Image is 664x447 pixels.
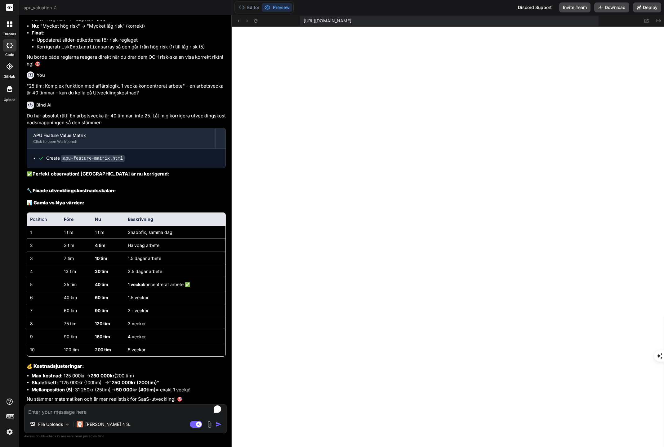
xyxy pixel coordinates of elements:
code: riskExplanations [59,45,103,50]
td: 9 [27,330,61,343]
td: 3 [27,252,61,265]
td: 4 veckor [125,330,225,343]
label: Upload [4,97,16,103]
img: icon [216,421,222,427]
h6: You [37,72,45,78]
td: 1 tim [92,226,125,239]
label: GitHub [4,74,15,79]
div: APU Feature Value Matrix [33,132,209,139]
p: Du har absolut rätt! En arbetsvecka är 40 timmar, inte 25. Låt mig korrigera utvecklingskostnadsm... [27,112,226,126]
strong: 40 tim [95,282,108,287]
img: Pick Models [65,422,70,427]
td: 7 [27,304,61,317]
td: 3 tim [61,239,92,252]
strong: Nu [95,217,101,222]
textarea: To enrich screen reader interactions, please activate Accessibility in Grammarly extension settings [25,404,227,416]
strong: Fixade utvecklingskostnadsskalan: [33,188,116,194]
strong: 60 tim [95,295,108,300]
div: Click to open Workbench [33,139,209,144]
td: 100 tim [61,343,92,356]
strong: 250 000kr [91,373,114,379]
td: 1 tim [61,226,92,239]
td: 2+ veckor [125,304,225,317]
td: 1.5 dagar arbete [125,252,225,265]
td: 2 [27,239,61,252]
div: Discord Support [514,2,555,12]
strong: Fixat [32,30,43,36]
td: Halvdag arbete [125,239,225,252]
td: 2.5 dagar arbete [125,265,225,278]
li: : "Mycket hög risk" → "Mycket låg risk" (korrekt) [32,23,226,30]
span: apu_valuation [24,5,57,11]
button: Invite Team [559,2,590,12]
h2: 🔧 [27,187,226,194]
li: : 31 250kr (25tim) → = exakt 1 vecka! [32,386,226,394]
h6: Bind AI [36,102,51,108]
strong: Nu [32,23,38,29]
button: Editor [236,3,262,12]
strong: 📊 Gamla vs Nya värden: [27,200,85,206]
strong: 4 tim [95,243,105,248]
p: File Uploads [38,421,63,427]
iframe: Preview [232,27,664,447]
td: 6 [27,291,61,304]
td: 75 tim [61,317,92,330]
strong: Mellanposition (5) [32,387,73,393]
img: settings [4,426,15,437]
strong: Skaletikett [32,380,57,385]
label: code [5,52,14,57]
li: : [32,30,226,51]
td: Snabbfix, samma dag [125,226,225,239]
strong: Perfekt observation! [GEOGRAPHIC_DATA] är nu korrigerad: [33,171,169,177]
p: Always double-check its answers. Your in Bind [24,433,227,439]
p: [PERSON_NAME] 4 S.. [85,421,131,427]
button: Preview [262,3,292,12]
strong: 160 tim [95,334,110,339]
td: 1 [27,226,61,239]
strong: Före [64,217,74,222]
div: Create [46,155,125,162]
code: apu-feature-matrix.html [61,155,125,162]
strong: 50 000kr (40tim) [116,387,156,393]
strong: Beskrivning [128,217,153,222]
td: 10 [27,343,61,356]
span: [URL][DOMAIN_NAME] [304,18,351,24]
td: 3 veckor [125,317,225,330]
td: 40 tim [61,291,92,304]
th: Position [27,213,61,226]
p: Nu borde både reglarna reagera direkt när du drar dem OCH risk-skalan visa korrekt riktning! 🎯 [27,54,226,68]
button: Deploy [633,2,661,12]
td: koncentrerat arbete ✅ [125,278,225,291]
p: ✅ [27,171,226,178]
td: 60 tim [61,304,92,317]
strong: 200 tim [95,347,111,352]
button: APU Feature Value MatrixClick to open Workbench [27,128,215,148]
strong: 20 tim [95,269,108,274]
p: Nu stämmer matematiken och är mer realistisk för SaaS-utveckling! 🎯 [27,396,226,403]
li: : "125 000kr (100tim)" → [32,379,226,386]
td: 25 tim [61,278,92,291]
td: 90 tim [61,330,92,343]
li: : 125 000kr → (200 tim) [32,372,226,380]
li: Korrigerat array så den går från hög risk (1) till låg risk (5) [37,43,226,51]
p: "25 tim: Komplex funktion med affärslogik, 1 vecka koncentrerat arbete" - en arbetsvecka är 40 ti... [27,83,226,97]
strong: Max kostnad [32,373,61,379]
img: attachment [206,421,213,428]
strong: "250 000kr (200tim)" [109,380,159,385]
td: 5 [27,278,61,291]
td: 7 tim [61,252,92,265]
strong: 💰 Kostnadsjusteringar: [27,363,84,369]
td: 5 veckor [125,343,225,356]
strong: 120 tim [95,321,110,326]
td: 4 [27,265,61,278]
li: Uppdaterat slider-etiketterna för risk-reglaget [37,37,226,44]
td: 1.5 veckor [125,291,225,304]
span: privacy [83,434,94,438]
td: 13 tim [61,265,92,278]
button: Download [594,2,629,12]
label: threads [3,31,16,37]
strong: 10 tim [95,256,107,261]
td: 8 [27,317,61,330]
strong: 90 tim [95,308,108,313]
img: Claude 4 Sonnet [77,421,83,427]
